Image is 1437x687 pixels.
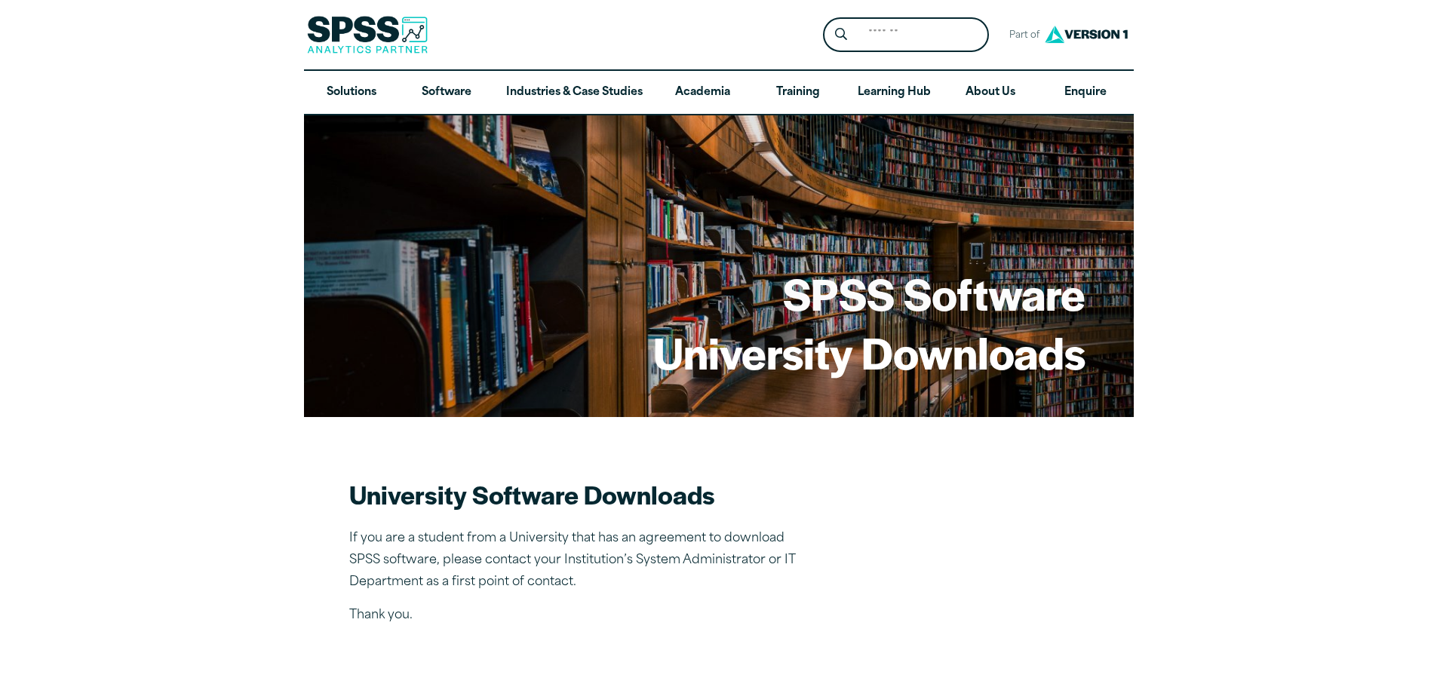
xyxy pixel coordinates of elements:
[653,264,1085,381] h1: SPSS Software University Downloads
[494,71,655,115] a: Industries & Case Studies
[1001,25,1041,47] span: Part of
[349,605,802,627] p: Thank you.
[750,71,845,115] a: Training
[304,71,399,115] a: Solutions
[307,16,428,54] img: SPSS Analytics Partner
[399,71,494,115] a: Software
[846,71,943,115] a: Learning Hub
[655,71,750,115] a: Academia
[304,71,1134,115] nav: Desktop version of site main menu
[835,28,847,41] svg: Search magnifying glass icon
[827,21,855,49] button: Search magnifying glass icon
[349,528,802,593] p: If you are a student from a University that has an agreement to download SPSS software, please co...
[1041,20,1131,48] img: Version1 Logo
[349,476,715,512] strong: University Software Downloads
[943,71,1038,115] a: About Us
[823,17,989,53] form: Site Header Search Form
[1038,71,1133,115] a: Enquire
